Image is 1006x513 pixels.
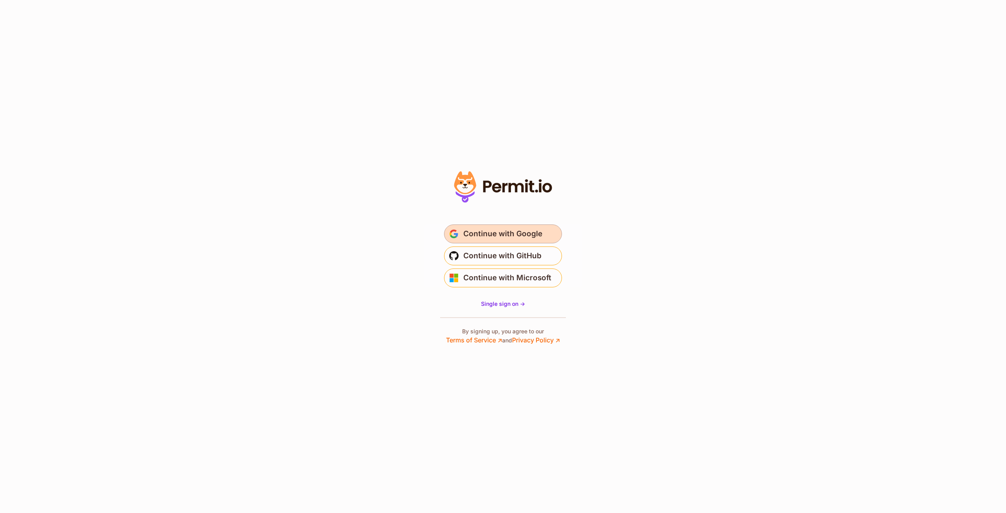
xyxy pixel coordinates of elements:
p: By signing up, you agree to our and [446,327,560,345]
span: Continue with Microsoft [463,272,551,284]
span: Single sign on -> [481,300,525,307]
button: Continue with GitHub [444,246,562,265]
a: Single sign on -> [481,300,525,308]
button: Continue with Microsoft [444,268,562,287]
a: Privacy Policy ↗ [512,336,560,344]
span: Continue with Google [463,228,542,240]
a: Terms of Service ↗ [446,336,502,344]
span: Continue with GitHub [463,250,542,262]
button: Continue with Google [444,224,562,243]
